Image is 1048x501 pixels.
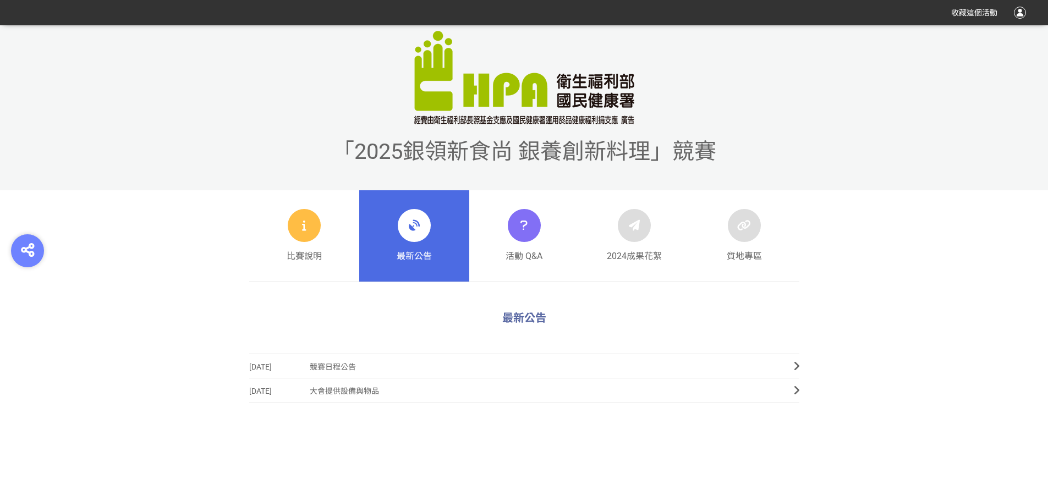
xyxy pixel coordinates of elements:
a: [DATE]大會提供設備與物品 [249,378,799,403]
span: 收藏這個活動 [951,8,997,17]
a: 質地專區 [689,190,799,282]
a: 2024成果花絮 [579,190,689,282]
a: 比賽說明 [249,190,359,282]
span: 最新公告 [502,311,546,324]
span: 競賽日程公告 [310,355,777,379]
span: 比賽說明 [287,250,322,263]
span: 「2025銀領新食尚 銀養創新料理」競賽 [332,139,716,164]
span: 2024成果花絮 [607,250,662,263]
a: 最新公告 [359,190,469,282]
img: 「2025銀領新食尚 銀養創新料理」競賽 [414,31,634,124]
a: [DATE]競賽日程公告 [249,354,799,378]
span: 大會提供設備與物品 [310,379,777,404]
a: 活動 Q&A [469,190,579,282]
span: 質地專區 [727,250,762,263]
span: 活動 Q&A [506,250,542,263]
span: [DATE] [249,355,310,379]
a: 「2025銀領新食尚 銀養創新料理」競賽 [332,154,716,160]
span: [DATE] [249,379,310,404]
span: 最新公告 [397,250,432,263]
